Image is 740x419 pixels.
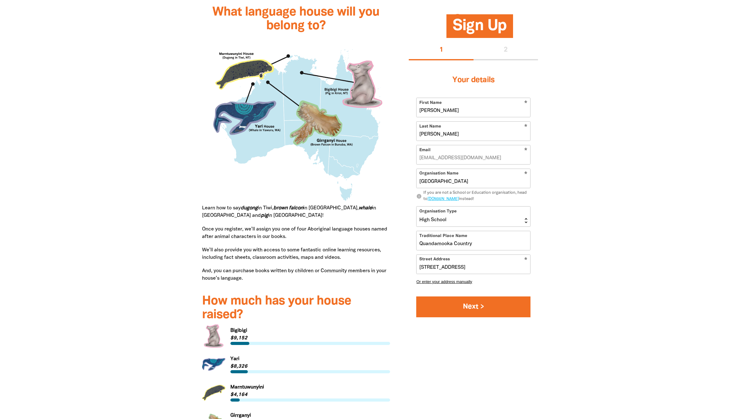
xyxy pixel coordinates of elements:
a: [DOMAIN_NAME] [427,197,459,201]
p: Once you register, we’ll assign you one of four Aboriginal language houses named after animal cha... [202,226,390,240]
button: Or enter your address manually [416,279,530,284]
div: If you are not a School or Education organisation, head to instead! [423,190,531,202]
strong: pig [261,213,268,218]
p: Learn how to say in Tiwi, in [GEOGRAPHIC_DATA], in [GEOGRAPHIC_DATA] and in [GEOGRAPHIC_DATA]! [202,204,390,219]
strong: dugong [241,206,258,210]
p: And, you can purchase books written by children or Community members in your house’s language. [202,267,390,282]
strong: whale [359,206,372,210]
button: Stage 1 [409,40,474,60]
h3: How much has your house raised? [202,295,390,322]
h3: Your details [416,68,530,93]
span: Sign Up [453,19,507,38]
em: brown falcon [273,206,303,210]
p: We’ll also provide you with access to some fantastic online learning resources, including fact sh... [202,246,390,261]
i: info [416,193,422,199]
span: What language house will you belong to? [212,7,379,32]
button: Next > [416,296,530,317]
